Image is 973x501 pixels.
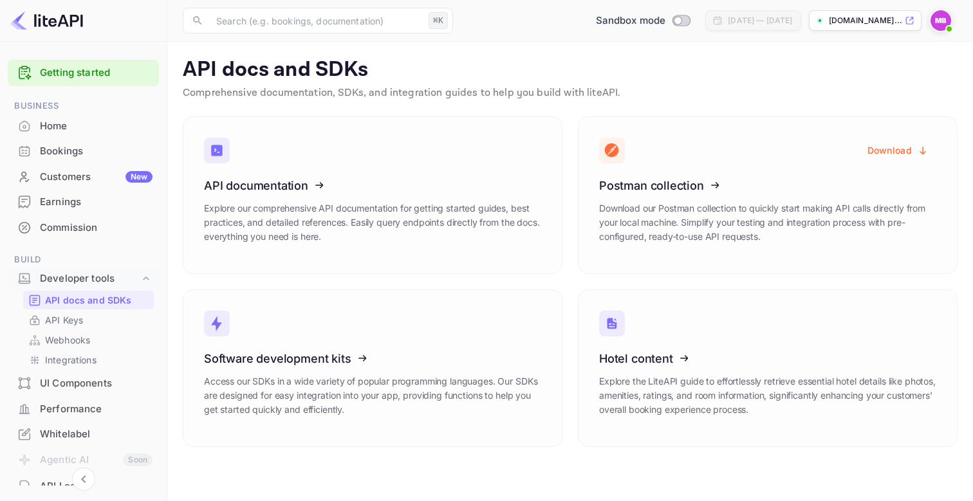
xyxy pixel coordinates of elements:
div: Bookings [8,139,159,164]
p: Download our Postman collection to quickly start making API calls directly from your local machin... [599,201,936,244]
div: API docs and SDKs [23,291,154,309]
div: UI Components [8,371,159,396]
a: Home [8,114,159,138]
div: API Keys [23,311,154,329]
a: UI Components [8,371,159,395]
span: Business [8,99,159,113]
div: Customers [40,170,153,185]
a: API docs and SDKs [28,293,149,307]
img: Mehdi Baitach [931,10,951,31]
button: Download [860,138,936,163]
a: Webhooks [28,333,149,347]
span: Sandbox mode [596,14,666,28]
a: Software development kitsAccess our SDKs in a wide variety of popular programming languages. Our ... [183,289,562,447]
p: Explore the LiteAPI guide to effortlessly retrieve essential hotel details like photos, amenities... [599,374,936,417]
div: Earnings [8,190,159,215]
a: API Keys [28,313,149,327]
a: Earnings [8,190,159,214]
a: Performance [8,397,159,421]
p: API Keys [45,313,83,327]
div: API Logs [40,479,153,494]
div: Performance [8,397,159,422]
input: Search (e.g. bookings, documentation) [208,8,423,33]
p: Integrations [45,353,97,367]
a: Hotel contentExplore the LiteAPI guide to effortlessly retrieve essential hotel details like phot... [578,289,958,447]
div: Developer tools [40,271,140,286]
div: ⌘K [429,12,448,29]
div: Getting started [8,60,159,86]
div: Commission [8,215,159,241]
a: Integrations [28,353,149,367]
a: Getting started [40,66,153,80]
a: API documentationExplore our comprehensive API documentation for getting started guides, best pra... [183,116,562,274]
div: [DATE] — [DATE] [728,15,792,26]
div: Developer tools [8,268,159,290]
div: Commission [40,221,153,235]
p: Explore our comprehensive API documentation for getting started guides, best practices, and detai... [204,201,541,244]
button: Collapse navigation [72,468,95,491]
h3: API documentation [204,179,541,192]
a: Bookings [8,139,159,163]
div: CustomersNew [8,165,159,190]
p: [DOMAIN_NAME]... [829,15,902,26]
p: Webhooks [45,333,90,347]
div: Integrations [23,351,154,369]
p: API docs and SDKs [45,293,132,307]
a: Commission [8,215,159,239]
p: Comprehensive documentation, SDKs, and integration guides to help you build with liteAPI. [183,86,958,101]
p: Access our SDKs in a wide variety of popular programming languages. Our SDKs are designed for eas... [204,374,541,417]
div: UI Components [40,376,153,391]
div: New [125,171,153,183]
div: Bookings [40,144,153,159]
a: API Logs [8,474,159,498]
div: Earnings [40,195,153,210]
a: Whitelabel [8,422,159,446]
div: Whitelabel [40,427,153,442]
div: Webhooks [23,331,154,349]
div: Home [40,119,153,134]
img: LiteAPI logo [10,10,83,31]
h3: Postman collection [599,179,936,192]
h3: Hotel content [599,352,936,365]
div: Performance [40,402,153,417]
div: Whitelabel [8,422,159,447]
span: Build [8,253,159,267]
h3: Software development kits [204,352,541,365]
a: CustomersNew [8,165,159,188]
div: Home [8,114,159,139]
p: API docs and SDKs [183,57,958,83]
div: Switch to Production mode [591,14,696,28]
